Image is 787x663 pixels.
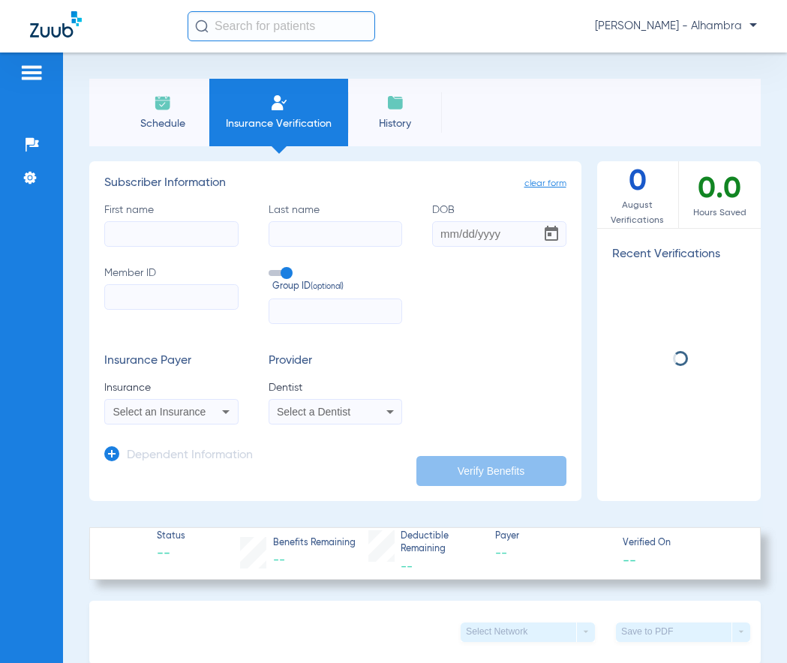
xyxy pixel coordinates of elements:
span: Verified On [623,537,737,550]
span: -- [623,552,636,568]
span: -- [157,544,185,563]
input: Search for patients [188,11,375,41]
input: Member ID [104,284,239,310]
h3: Dependent Information [127,448,253,463]
span: Status [157,530,185,544]
span: History [359,116,431,131]
h3: Provider [269,354,403,369]
img: Search Icon [195,19,209,33]
img: Zuub Logo [30,11,82,37]
img: History [386,94,404,112]
span: Insurance Verification [221,116,337,131]
label: DOB [432,202,566,247]
span: Dentist [269,380,403,395]
input: DOBOpen calendar [432,221,566,247]
small: (optional) [311,280,344,294]
span: Benefits Remaining [273,537,356,550]
span: Select a Dentist [277,406,350,418]
img: Manual Insurance Verification [270,94,288,112]
span: Select an Insurance [113,406,206,418]
span: Hours Saved [679,205,761,220]
h3: Insurance Payer [104,354,239,369]
span: -- [401,561,413,573]
span: Group ID [272,280,403,294]
span: Payer [495,530,609,544]
input: First name [104,221,239,247]
span: Schedule [127,116,198,131]
div: 0 [597,161,679,228]
span: -- [495,544,609,563]
label: Last name [269,202,403,247]
span: Deductible Remaining [401,530,482,556]
label: First name [104,202,239,247]
span: -- [273,554,285,566]
span: August Verifications [597,198,678,228]
div: 0.0 [679,161,761,228]
label: Member ID [104,265,239,324]
h3: Subscriber Information [104,176,566,191]
img: hamburger-icon [20,64,44,82]
button: Open calendar [536,219,566,249]
span: Insurance [104,380,239,395]
img: Schedule [154,94,172,112]
h3: Recent Verifications [597,247,761,262]
input: Last name [269,221,403,247]
button: Verify Benefits [416,456,566,486]
span: clear form [524,176,566,191]
span: [PERSON_NAME] - Alhambra [595,19,757,34]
